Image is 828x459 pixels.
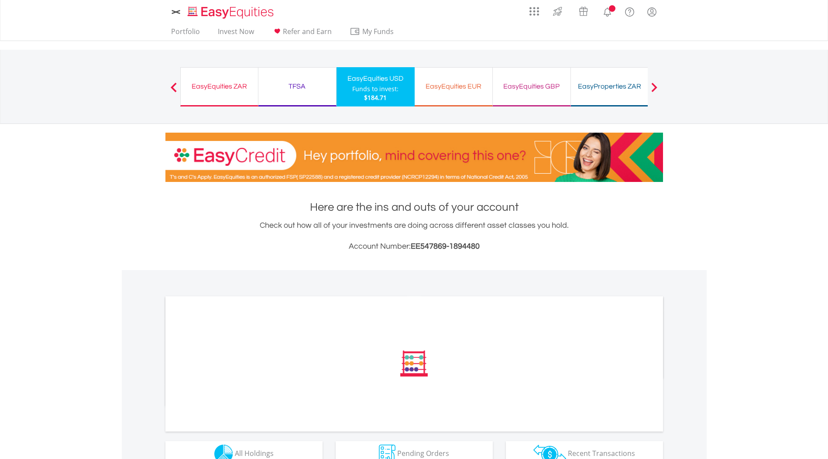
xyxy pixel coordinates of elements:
[596,2,618,20] a: Notifications
[641,2,663,21] a: My Profile
[568,449,635,458] span: Recent Transactions
[420,80,487,92] div: EasyEquities EUR
[165,219,663,253] div: Check out how all of your investments are doing across different asset classes you hold.
[570,2,596,18] a: Vouchers
[165,240,663,253] h3: Account Number:
[350,26,407,37] span: My Funds
[576,4,591,18] img: vouchers-v2.svg
[268,27,335,41] a: Refer and Earn
[618,2,641,20] a: FAQ's and Support
[165,133,663,182] img: EasyCredit Promotion Banner
[352,85,399,93] div: Funds to invest:
[186,5,277,20] img: EasyEquities_Logo.png
[184,2,277,20] a: Home page
[165,199,663,215] h1: Here are the ins and outs of your account
[283,27,332,36] span: Refer and Earn
[264,80,331,92] div: TFSA
[411,242,480,250] span: EE547869-1894480
[364,93,387,102] span: $184.71
[168,27,203,41] a: Portfolio
[397,449,449,458] span: Pending Orders
[498,80,565,92] div: EasyEquities GBP
[550,4,565,18] img: thrive-v2.svg
[235,449,274,458] span: All Holdings
[165,87,182,96] button: Previous
[342,72,409,85] div: EasyEquities USD
[214,27,258,41] a: Invest Now
[524,2,545,16] a: AppsGrid
[186,80,253,92] div: EasyEquities ZAR
[576,80,643,92] div: EasyProperties ZAR
[529,7,539,16] img: grid-menu-icon.svg
[646,87,663,96] button: Next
